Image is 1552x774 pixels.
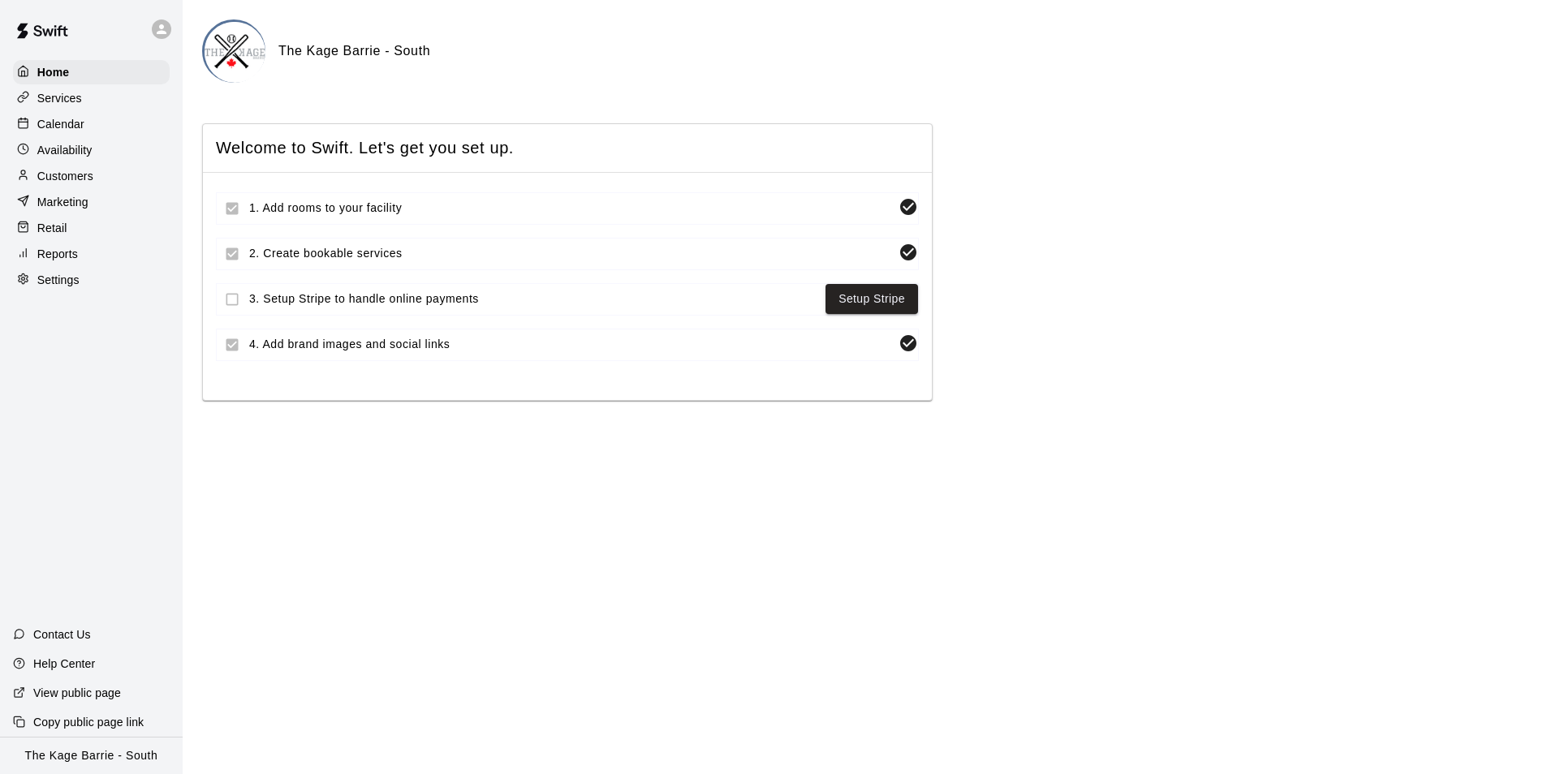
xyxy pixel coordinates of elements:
[13,138,170,162] a: Availability
[33,626,91,643] p: Contact Us
[13,268,170,292] a: Settings
[13,112,170,136] a: Calendar
[37,116,84,132] p: Calendar
[13,190,170,214] a: Marketing
[13,242,170,266] a: Reports
[13,216,170,240] a: Retail
[249,245,892,262] span: 2. Create bookable services
[216,137,919,159] span: Welcome to Swift. Let's get you set up.
[278,41,430,62] h6: The Kage Barrie - South
[33,656,95,672] p: Help Center
[33,685,121,701] p: View public page
[249,336,892,353] span: 4. Add brand images and social links
[33,714,144,730] p: Copy public page link
[37,194,88,210] p: Marketing
[249,290,819,307] span: 3. Setup Stripe to handle online payments
[37,64,70,80] p: Home
[25,747,158,764] p: The Kage Barrie - South
[37,220,67,236] p: Retail
[37,246,78,262] p: Reports
[37,272,80,288] p: Settings
[13,86,170,110] a: Services
[249,200,892,217] span: 1. Add rooms to your facility
[826,284,918,314] button: Setup Stripe
[37,142,93,158] p: Availability
[13,164,170,188] a: Customers
[839,289,905,309] a: Setup Stripe
[37,168,93,184] p: Customers
[37,90,82,106] p: Services
[13,60,170,84] a: Home
[205,22,265,83] img: The Kage Barrie - South logo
